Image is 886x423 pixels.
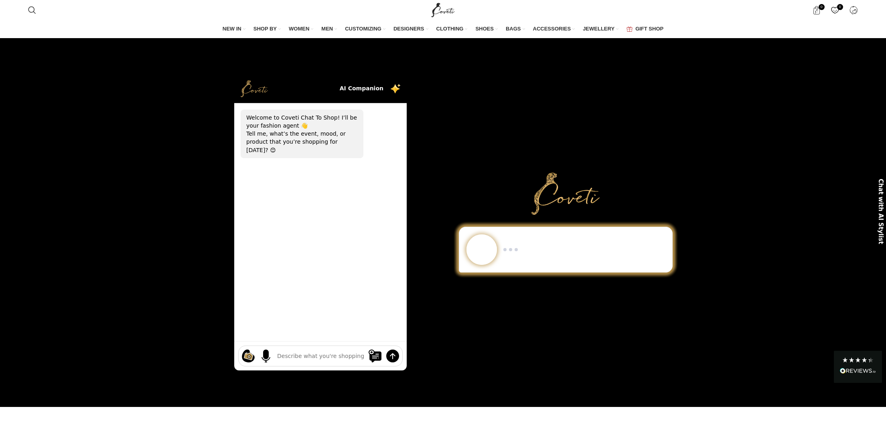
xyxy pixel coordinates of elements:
span: MEN [321,25,333,33]
a: WOMEN [289,21,313,38]
a: BAGS [506,21,525,38]
a: NEW IN [223,21,245,38]
span: GIFT SHOP [635,25,663,33]
div: Read All Reviews [840,366,876,377]
span: SHOP BY [253,25,277,33]
img: REVIEWS.io [840,368,876,374]
span: NEW IN [223,25,241,33]
a: Site logo [430,6,456,13]
a: CUSTOMIZING [345,21,385,38]
span: BAGS [506,25,521,33]
span: ACCESSORIES [533,25,571,33]
a: JEWELLERY [583,21,618,38]
span: 0 [819,4,825,10]
span: WOMEN [289,25,309,33]
div: 4.28 Stars [842,357,874,363]
a: 0 [809,2,825,18]
a: 0 [827,2,843,18]
img: GiftBag [626,26,633,32]
a: GIFT SHOP [626,21,663,38]
span: 0 [837,4,843,10]
div: Main navigation [24,21,862,38]
span: JEWELLERY [583,25,614,33]
a: DESIGNERS [393,21,428,38]
a: Search [24,2,40,18]
a: SHOES [475,21,498,38]
div: Chat to Shop demo [453,227,678,273]
a: SHOP BY [253,21,281,38]
span: DESIGNERS [393,25,424,33]
span: CLOTHING [436,25,464,33]
span: SHOES [475,25,494,33]
img: Primary Gold [531,173,600,214]
a: MEN [321,21,337,38]
a: ACCESSORIES [533,21,575,38]
span: CUSTOMIZING [345,25,381,33]
div: Read All Reviews [834,351,882,383]
div: My Wishlist [827,2,843,18]
a: CLOTHING [436,21,468,38]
